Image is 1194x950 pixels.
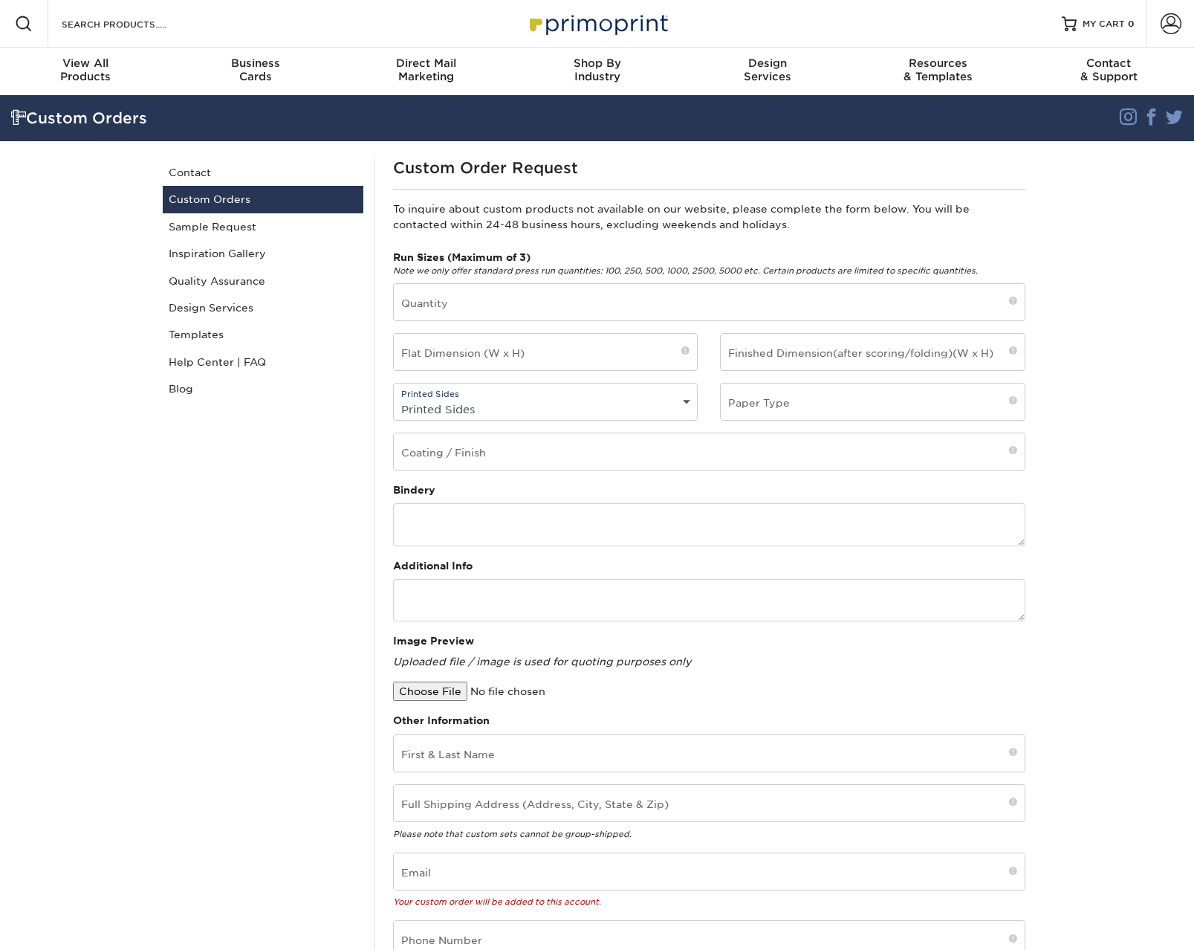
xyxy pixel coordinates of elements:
span: Direct Mail [341,56,512,70]
em: Uploaded file / image is used for quoting purposes only [393,656,691,668]
a: Quality Assurance [163,268,363,294]
span: Resources [853,56,1024,70]
strong: Additional Info [393,560,473,572]
p: To inquire about custom products not available on our website, please complete the form below. Yo... [393,201,1025,232]
a: Inspiration Gallery [163,240,363,267]
a: Custom Orders [163,186,363,213]
a: Contact& Support [1023,48,1194,95]
a: Templates [163,321,363,348]
div: Services [682,56,853,83]
a: DesignServices [682,48,853,95]
strong: Bindery [393,484,435,496]
span: Shop By [512,56,683,70]
span: 0 [1128,19,1135,29]
strong: Run Sizes (Maximum of 3) [393,251,531,263]
em: Note we only offer standard press run quantities: 100, 250, 500, 1000, 2500, 5000 etc. Certain pr... [393,266,978,276]
div: Marketing [341,56,512,83]
div: & Templates [853,56,1024,83]
a: Sample Request [163,213,363,240]
span: Business [171,56,342,70]
em: Please note that custom sets cannot be group-shipped. [393,830,632,839]
a: Blog [163,375,363,402]
a: BusinessCards [171,48,342,95]
div: Industry [512,56,683,83]
a: Design Services [163,294,363,321]
a: Help Center | FAQ [163,349,363,375]
em: Your custom order will be added to this account. [393,897,601,907]
strong: Image Preview [393,635,474,647]
strong: Other Information [393,714,490,726]
span: Contact [1023,56,1194,70]
h1: Custom Order Request [393,159,1025,177]
img: Primoprint [523,7,672,39]
input: SEARCH PRODUCTS..... [60,15,205,33]
div: Cards [171,56,342,83]
a: Resources& Templates [853,48,1024,95]
span: Design [682,56,853,70]
a: Direct MailMarketing [341,48,512,95]
div: & Support [1023,56,1194,83]
span: MY CART [1083,18,1125,30]
a: Shop ByIndustry [512,48,683,95]
a: Contact [163,159,363,186]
